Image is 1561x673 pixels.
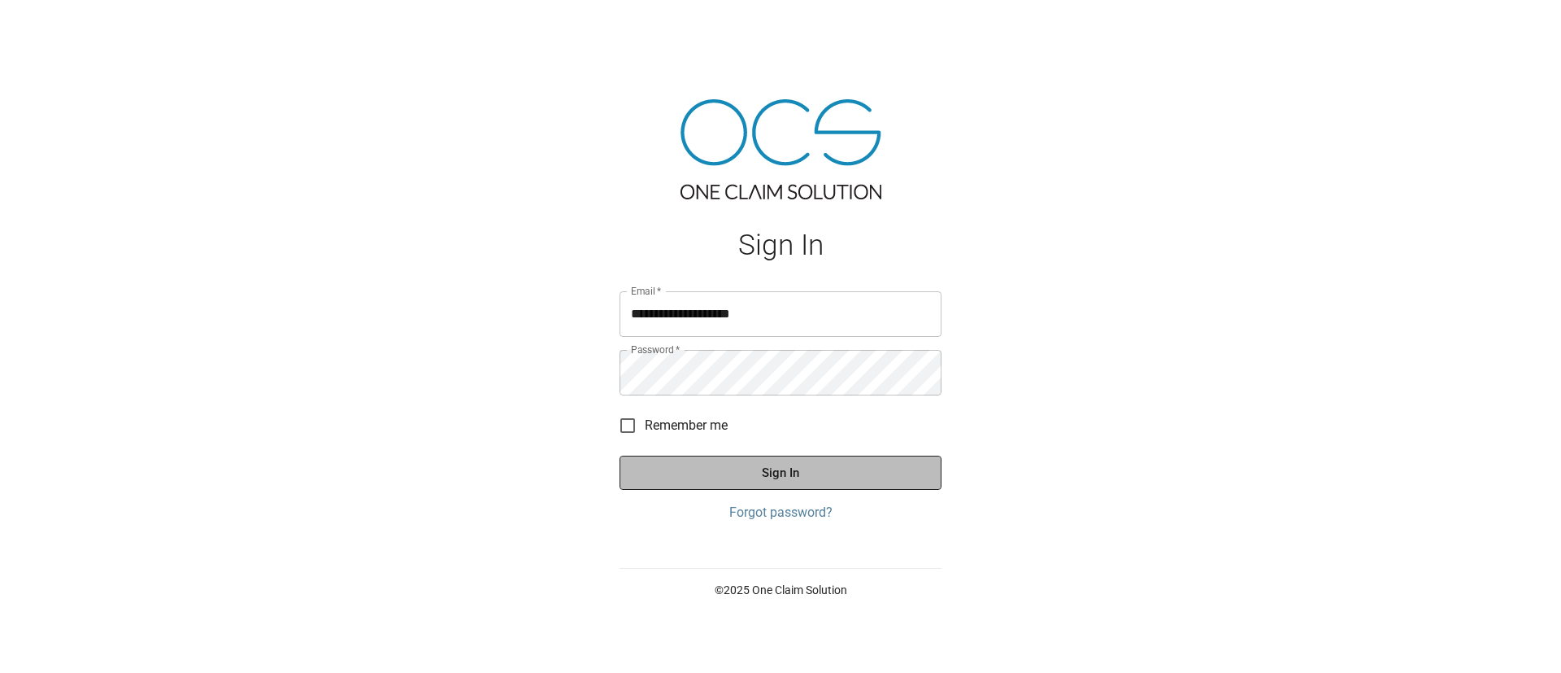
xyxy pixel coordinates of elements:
[620,582,941,598] p: © 2025 One Claim Solution
[620,503,941,522] a: Forgot password?
[620,456,941,490] button: Sign In
[680,99,881,199] img: ocs-logo-tra.png
[20,10,85,42] img: ocs-logo-white-transparent.png
[631,284,662,298] label: Email
[645,416,728,435] span: Remember me
[620,229,941,262] h1: Sign In
[631,343,680,356] label: Password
